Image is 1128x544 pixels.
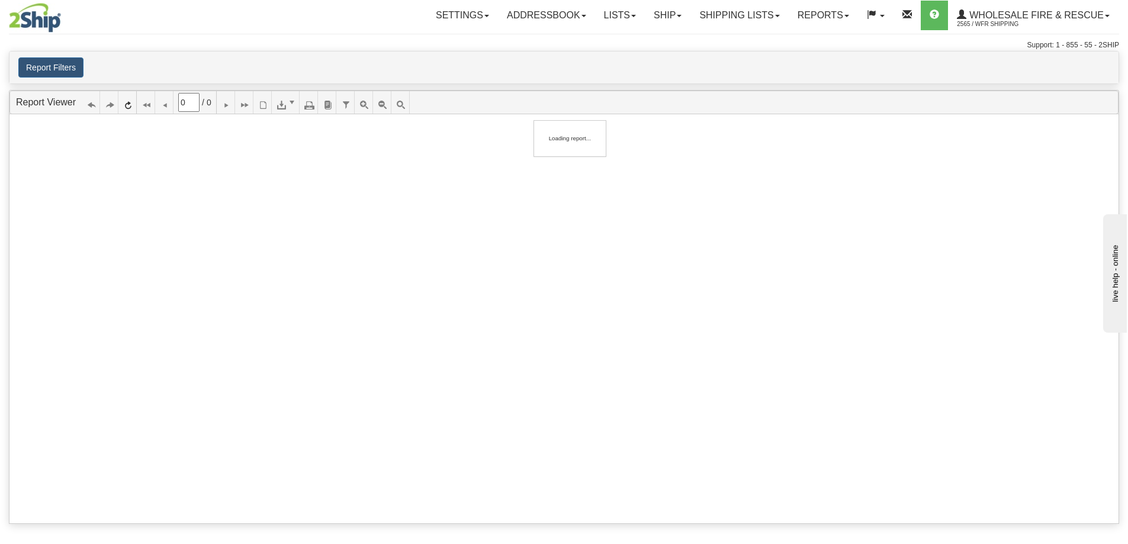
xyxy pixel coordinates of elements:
[645,1,690,30] a: Ship
[595,1,645,30] a: Lists
[18,57,83,78] button: Report Filters
[9,3,61,33] img: logo2565.jpg
[966,10,1104,20] span: WHOLESALE FIRE & RESCUE
[16,97,76,107] a: Report Viewer
[427,1,498,30] a: Settings
[498,1,595,30] a: Addressbook
[540,126,600,150] div: Loading report...
[948,1,1119,30] a: WHOLESALE FIRE & RESCUE 2565 / WFR Shipping
[202,96,204,108] span: /
[957,18,1046,30] span: 2565 / WFR Shipping
[9,10,110,19] div: live help - online
[118,91,137,114] a: Refresh
[690,1,788,30] a: Shipping lists
[207,96,211,108] span: 0
[9,40,1119,50] div: Support: 1 - 855 - 55 - 2SHIP
[1101,211,1127,332] iframe: chat widget
[789,1,858,30] a: Reports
